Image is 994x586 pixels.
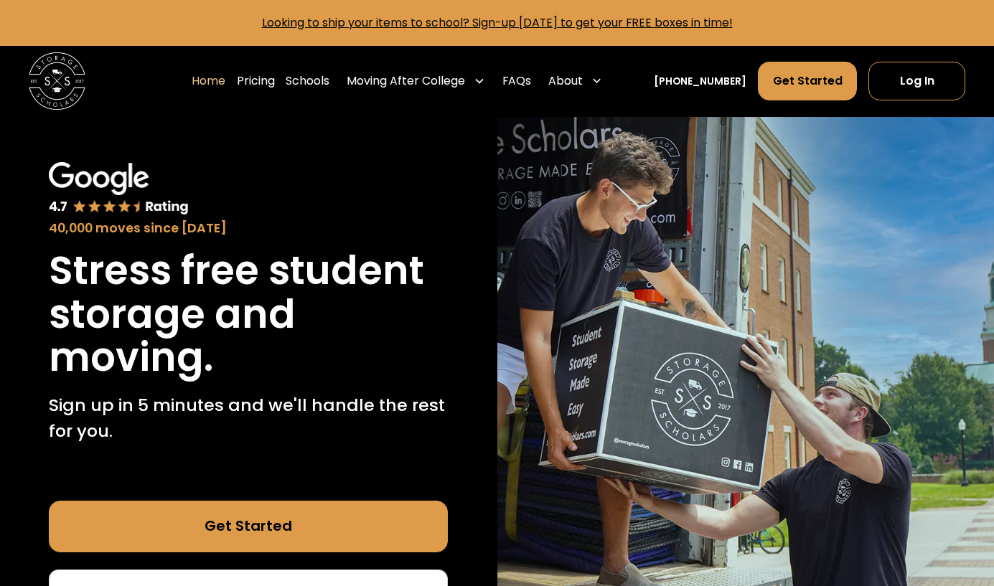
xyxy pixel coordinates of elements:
[502,61,531,101] a: FAQs
[49,392,448,443] p: Sign up in 5 minutes and we'll handle the rest for you.
[654,74,746,89] a: [PHONE_NUMBER]
[49,219,448,238] div: 40,000 moves since [DATE]
[237,61,275,101] a: Pricing
[543,61,609,101] div: About
[49,501,448,552] a: Get Started
[29,52,85,109] img: Storage Scholars main logo
[548,72,583,90] div: About
[341,61,491,101] div: Moving After College
[192,61,225,101] a: Home
[347,72,465,90] div: Moving After College
[262,14,733,31] a: Looking to ship your items to school? Sign-up [DATE] to get your FREE boxes in time!
[758,62,858,100] a: Get Started
[49,162,189,215] img: Google 4.7 star rating
[868,62,965,100] a: Log In
[286,61,329,101] a: Schools
[49,249,448,378] h1: Stress free student storage and moving.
